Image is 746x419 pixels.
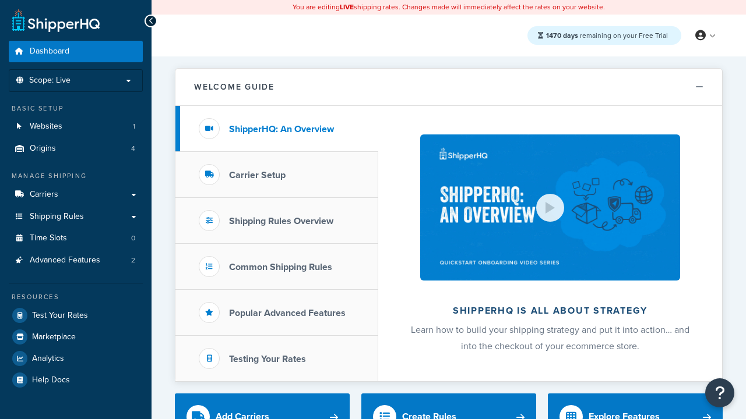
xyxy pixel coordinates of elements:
[131,144,135,154] span: 4
[30,212,84,222] span: Shipping Rules
[32,311,88,321] span: Test Your Rates
[32,354,64,364] span: Analytics
[9,305,143,326] a: Test Your Rates
[409,306,691,316] h2: ShipperHQ is all about strategy
[30,255,100,265] span: Advanced Features
[229,308,346,318] h3: Popular Advanced Features
[30,47,69,56] span: Dashboard
[546,30,578,41] strong: 1470 days
[9,326,143,347] a: Marketplace
[229,216,333,226] h3: Shipping Rules Overview
[546,30,668,41] span: remaining on your Free Trial
[9,228,143,249] a: Time Slots0
[229,124,334,134] h3: ShipperHQ: An Overview
[9,171,143,181] div: Manage Shipping
[9,292,143,302] div: Resources
[29,76,71,86] span: Scope: Live
[411,323,689,353] span: Learn how to build your shipping strategy and put it into action… and into the checkout of your e...
[9,138,143,159] a: Origins4
[133,122,135,132] span: 1
[229,170,286,180] h3: Carrier Setup
[9,104,143,113] div: Basic Setup
[30,190,58,200] span: Carriers
[9,184,143,205] a: Carriers
[9,41,143,62] a: Dashboard
[9,206,143,228] a: Shipping Rules
[131,255,135,265] span: 2
[9,348,143,369] a: Analytics
[229,354,306,364] h3: Testing Your Rates
[175,69,722,106] button: Welcome Guide
[30,122,62,132] span: Websites
[229,262,332,272] h3: Common Shipping Rules
[705,378,734,407] button: Open Resource Center
[9,250,143,271] a: Advanced Features2
[32,375,70,385] span: Help Docs
[194,83,275,91] h2: Welcome Guide
[9,250,143,271] li: Advanced Features
[30,144,56,154] span: Origins
[9,138,143,159] li: Origins
[340,2,354,12] b: LIVE
[420,134,680,280] img: ShipperHQ is all about strategy
[9,116,143,137] a: Websites1
[9,228,143,249] li: Time Slots
[9,116,143,137] li: Websites
[32,332,76,342] span: Marketplace
[131,233,135,243] span: 0
[30,233,67,243] span: Time Slots
[9,370,143,390] a: Help Docs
